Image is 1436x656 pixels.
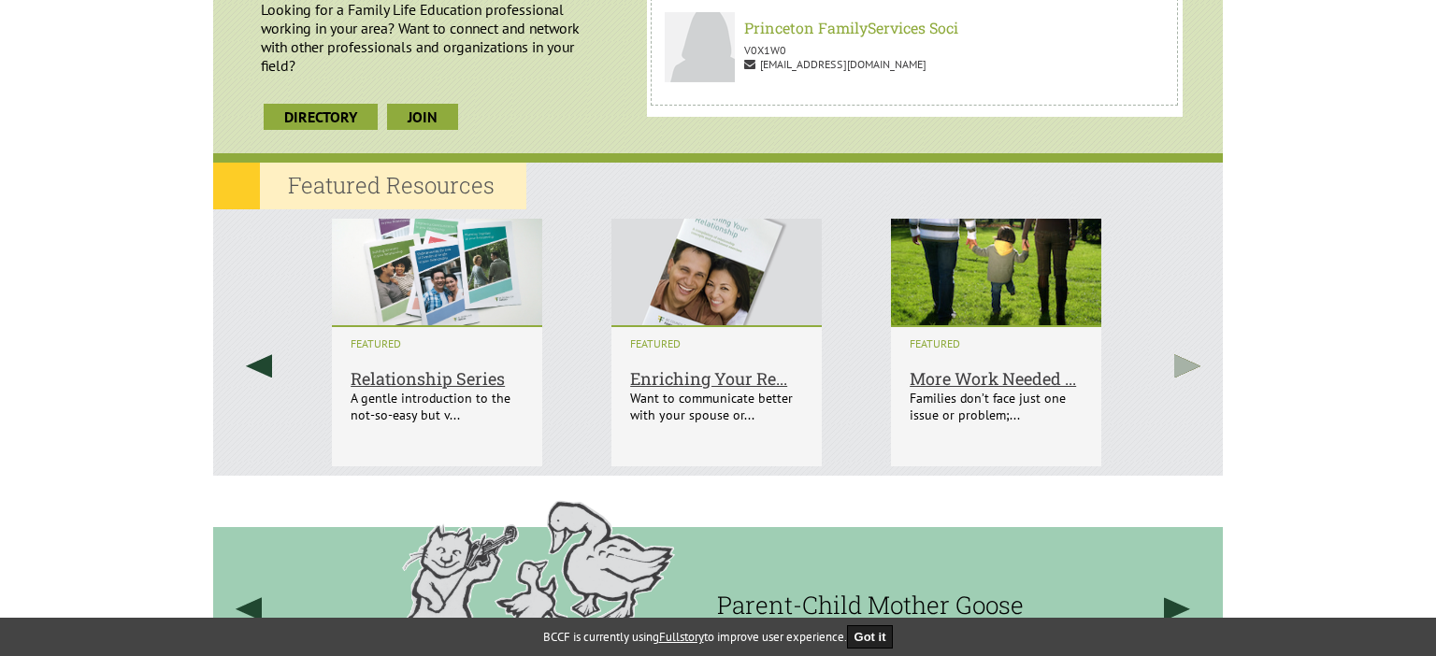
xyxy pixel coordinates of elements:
[665,43,1163,57] p: V0X1W0
[351,390,524,423] p: A gentle introduction to the not-so-easy but v...
[351,336,524,350] i: FEATURED
[213,163,526,209] h2: Featured Resources
[630,390,803,423] p: Want to communicate better with your spouse or...
[387,104,458,130] a: join
[847,625,894,649] button: Got it
[630,327,803,390] a: Enriching Your Re...
[264,104,378,130] a: Directory
[655,3,1172,101] a: Princeton FamilyServices Soci Jenny Pedwell Princeton FamilyServices Soci V0X1W0 [EMAIL_ADDRESS][...
[670,18,1157,37] h6: Princeton FamilyServices Soci
[910,327,1083,390] a: More Work Needed ...
[891,209,1101,325] img: More Work Needed to Help Families
[611,209,822,325] img: Enriching Your Relationship
[351,327,524,390] a: Relationship Series
[910,336,1083,350] i: FEATURED
[630,336,803,350] i: FEATURED
[659,629,704,645] a: Fullstory
[332,209,542,325] img: Relationship Series
[717,589,1057,652] h3: Parent-Child Mother Goose Program
[744,57,926,71] span: [EMAIL_ADDRESS][DOMAIN_NAME]
[665,12,735,82] img: Princeton FamilyServices Soci Jenny Pedwell
[910,390,1083,423] p: Families don’t face just one issue or problem;...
